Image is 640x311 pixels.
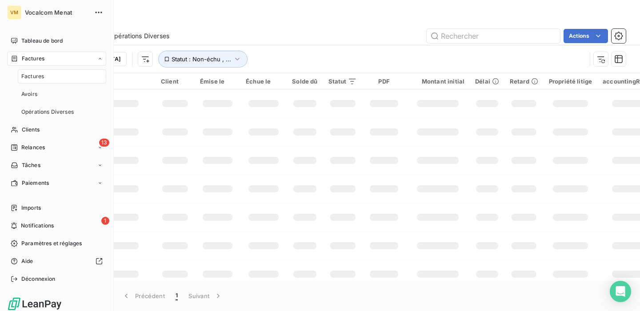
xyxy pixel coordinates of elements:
[610,281,631,302] div: Open Intercom Messenger
[564,29,608,43] button: Actions
[22,55,44,63] span: Factures
[246,78,281,85] div: Échue le
[21,37,63,45] span: Tableau de bord
[176,291,178,300] span: 1
[21,90,37,98] span: Avoirs
[22,179,49,187] span: Paiements
[7,254,106,268] a: Aide
[21,275,56,283] span: Déconnexion
[109,32,169,40] span: Opérations Diverses
[22,161,40,169] span: Tâches
[99,139,109,147] span: 13
[292,78,317,85] div: Solde dû
[21,239,82,247] span: Paramètres et réglages
[158,51,248,68] button: Statut : Non-échu , ...
[22,126,40,134] span: Clients
[7,297,62,311] img: Logo LeanPay
[7,5,21,20] div: VM
[21,222,54,230] span: Notifications
[116,287,170,305] button: Précédent
[427,29,560,43] input: Rechercher
[21,144,45,152] span: Relances
[411,78,464,85] div: Montant initial
[25,9,89,16] span: Vocalcom Menat
[549,78,592,85] div: Propriété litige
[21,257,33,265] span: Aide
[475,78,499,85] div: Délai
[200,78,235,85] div: Émise le
[161,78,189,85] div: Client
[21,204,41,212] span: Imports
[172,56,231,63] span: Statut : Non-échu , ...
[21,72,44,80] span: Factures
[101,217,109,225] span: 1
[21,108,74,116] span: Opérations Diverses
[170,287,183,305] button: 1
[510,78,538,85] div: Retard
[183,287,228,305] button: Suivant
[328,78,357,85] div: Statut
[368,78,400,85] div: PDF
